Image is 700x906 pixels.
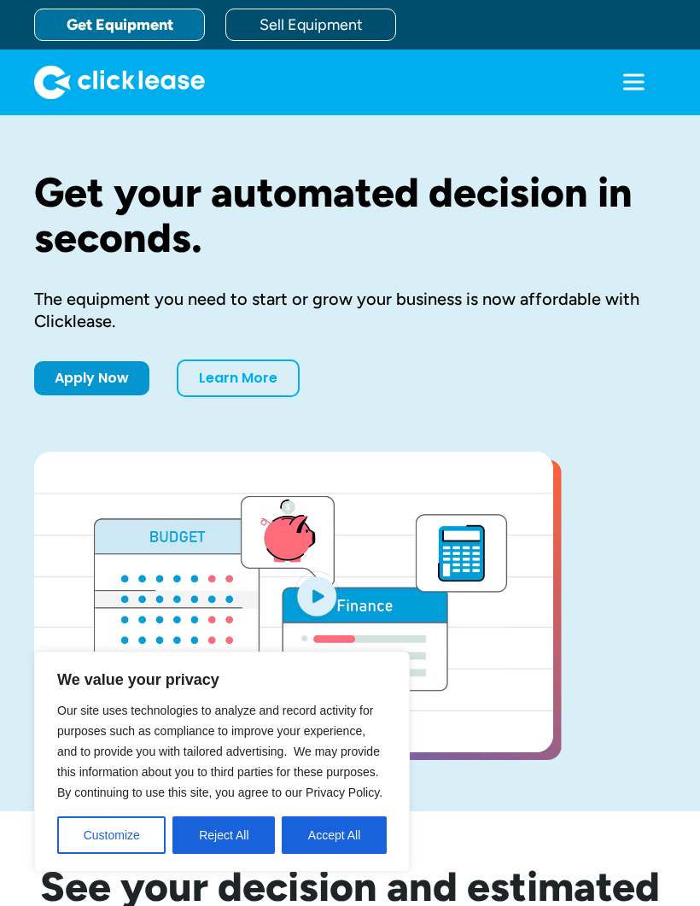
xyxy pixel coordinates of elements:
button: Customize [57,816,166,854]
a: Learn More [177,359,300,397]
h1: Get your automated decision in seconds. [34,170,666,260]
div: The equipment you need to start or grow your business is now affordable with Clicklease. [34,288,666,332]
a: open lightbox [34,452,553,752]
img: Blue play button logo on a light blue circular background [294,571,340,619]
p: We value your privacy [57,669,387,690]
div: menu [601,50,666,114]
button: Reject All [172,816,275,854]
a: Get Equipment [34,9,205,41]
a: Sell Equipment [225,9,396,41]
a: home [34,65,205,99]
button: Accept All [282,816,387,854]
img: Clicklease logo [34,65,205,99]
div: We value your privacy [34,652,410,872]
span: Our site uses technologies to analyze and record activity for purposes such as compliance to impr... [57,704,382,799]
a: Apply Now [34,361,149,395]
